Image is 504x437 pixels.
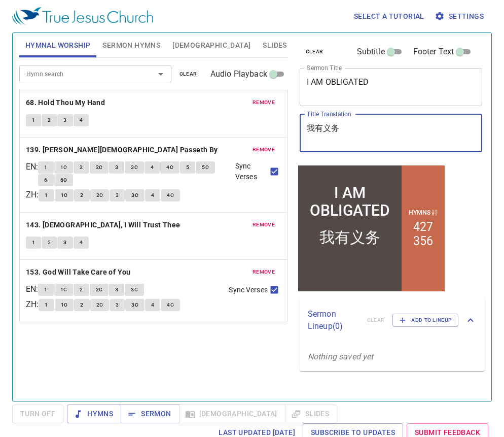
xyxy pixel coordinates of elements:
[80,163,83,172] span: 2
[48,238,51,247] span: 2
[131,300,138,310] span: 3C
[45,191,48,200] span: 1
[55,189,74,201] button: 1C
[246,96,281,109] button: remove
[161,189,180,201] button: 4C
[125,284,144,296] button: 3C
[392,314,458,327] button: Add to Lineup
[433,7,488,26] button: Settings
[151,163,154,172] span: 4
[54,174,74,186] button: 6C
[179,70,197,79] span: clear
[110,189,125,201] button: 3
[54,161,74,174] button: 1C
[60,285,67,294] span: 1C
[121,405,179,423] button: Sermon
[173,68,203,80] button: clear
[39,299,54,311] button: 1
[125,189,145,201] button: 3C
[253,98,275,107] span: remove
[74,161,89,174] button: 2
[151,191,154,200] span: 4
[38,174,53,186] button: 6
[196,161,215,174] button: 5C
[115,163,118,172] span: 3
[38,284,53,296] button: 1
[61,191,68,200] span: 1C
[307,123,476,143] textarea: 我有义务
[210,68,267,80] span: Audio Playback
[80,238,83,247] span: 4
[90,161,109,174] button: 2C
[96,191,103,200] span: 2C
[26,266,131,279] b: 153. God Will Take Care of You
[80,191,83,200] span: 2
[229,285,267,295] span: Sync Verses
[96,285,103,294] span: 2C
[26,283,38,295] p: EN :
[354,10,424,23] span: Select a tutorial
[38,161,53,174] button: 1
[44,176,47,185] span: 6
[180,161,195,174] button: 5
[26,189,39,201] p: ZH :
[145,299,160,311] button: 4
[26,266,132,279] button: 153. God Will Take Care of You
[167,191,174,200] span: 4C
[145,189,160,201] button: 4
[246,144,281,156] button: remove
[263,39,286,52] span: Slides
[48,116,51,125] span: 2
[63,116,66,125] span: 3
[235,161,268,182] span: Sync Verses
[12,7,153,25] img: True Jesus Church
[60,176,67,185] span: 6C
[131,285,138,294] span: 3C
[116,191,119,200] span: 3
[399,316,452,325] span: Add to Lineup
[26,298,39,311] p: ZH :
[74,189,89,201] button: 2
[253,145,275,154] span: remove
[74,114,89,126] button: 4
[74,299,89,311] button: 2
[253,267,275,277] span: remove
[307,77,476,96] textarea: I AM OBLIGATED
[90,189,110,201] button: 2C
[116,300,119,310] span: 3
[166,163,173,172] span: 4C
[26,96,107,109] button: 68. Hold Thou My Hand
[246,266,281,278] button: remove
[55,299,74,311] button: 1C
[167,300,174,310] span: 4C
[308,352,374,361] i: Nothing saved yet
[26,219,182,231] button: 143. [DEMOGRAPHIC_DATA], I Will Trust Thee
[253,220,275,229] span: remove
[350,7,428,26] button: Select a tutorial
[109,284,124,296] button: 3
[300,298,485,343] div: Sermon Lineup(0)clearAdd to Lineup
[145,161,160,174] button: 4
[160,161,179,174] button: 4C
[80,285,83,294] span: 2
[60,163,67,172] span: 1C
[74,284,89,296] button: 2
[161,299,180,311] button: 4C
[26,144,218,156] b: 139. [PERSON_NAME][DEMOGRAPHIC_DATA] Passeth By
[42,237,57,249] button: 2
[61,300,68,310] span: 1C
[296,163,447,294] iframe: from-child
[109,161,124,174] button: 3
[172,39,250,52] span: [DEMOGRAPHIC_DATA]
[151,300,154,310] span: 4
[246,219,281,231] button: remove
[45,300,48,310] span: 1
[308,308,359,332] p: Sermon Lineup ( 0 )
[110,299,125,311] button: 3
[63,238,66,247] span: 3
[80,116,83,125] span: 4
